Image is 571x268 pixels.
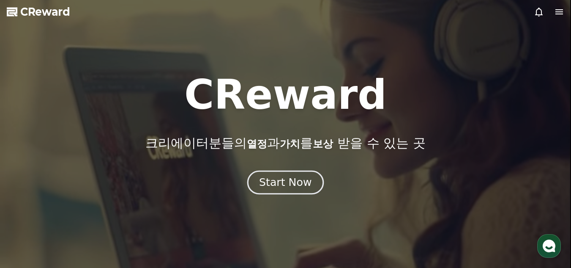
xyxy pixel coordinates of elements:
a: 설정 [109,198,162,219]
a: Start Now [249,180,322,188]
a: 홈 [3,198,56,219]
a: 대화 [56,198,109,219]
a: CReward [7,5,70,19]
span: 가치 [280,138,300,150]
span: 설정 [131,210,141,217]
span: 보상 [313,138,333,150]
span: 열정 [247,138,267,150]
span: CReward [20,5,70,19]
p: 크리에이터분들의 과 를 받을 수 있는 곳 [145,135,425,151]
span: 대화 [77,211,87,218]
h1: CReward [184,75,387,115]
button: Start Now [247,170,324,194]
span: 홈 [27,210,32,217]
div: Start Now [259,175,311,190]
